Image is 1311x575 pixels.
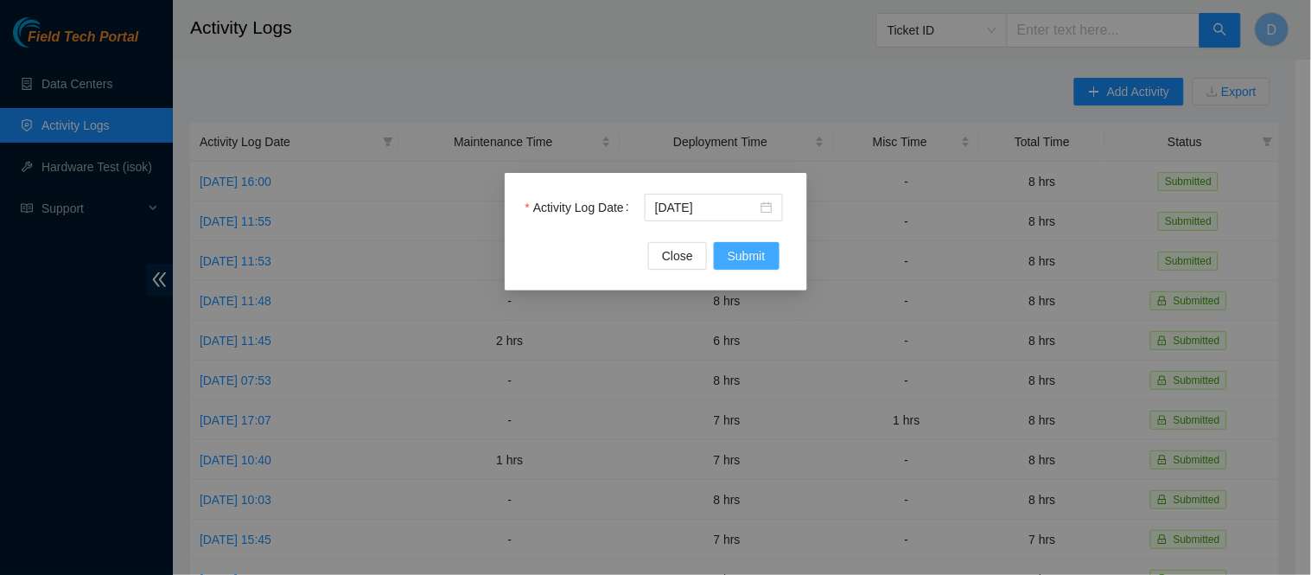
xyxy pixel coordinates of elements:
button: Close [648,242,707,270]
label: Activity Log Date [525,194,636,221]
input: Activity Log Date [655,198,757,217]
button: Submit [714,242,780,270]
span: Close [662,246,693,265]
span: Submit [728,246,766,265]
